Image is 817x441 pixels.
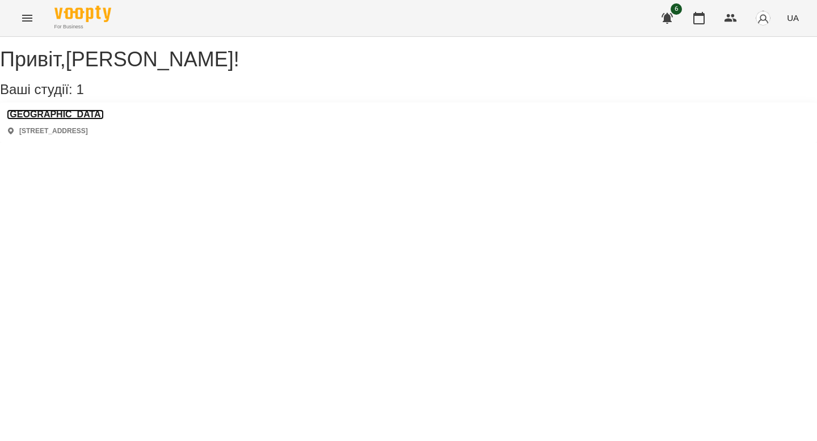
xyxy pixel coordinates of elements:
[19,126,88,136] p: [STREET_ADDRESS]
[671,3,682,15] span: 6
[7,109,104,120] a: [GEOGRAPHIC_DATA]
[755,10,771,26] img: avatar_s.png
[54,23,111,31] span: For Business
[787,12,799,24] span: UA
[76,82,83,97] span: 1
[14,5,41,32] button: Menu
[54,6,111,22] img: Voopty Logo
[782,7,803,28] button: UA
